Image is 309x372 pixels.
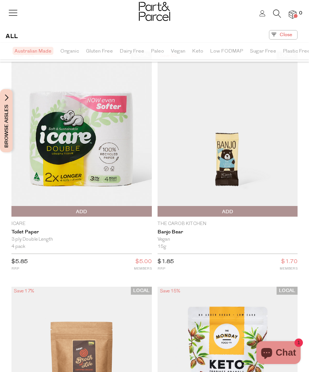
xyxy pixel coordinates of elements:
[280,266,298,271] small: MEMBERS
[192,45,203,58] span: Keto
[60,45,79,58] span: Organic
[11,259,28,265] span: $5.85
[158,51,298,217] img: Banjo Bear
[134,266,152,271] small: MEMBERS
[131,287,152,295] span: LOCAL
[158,236,298,243] div: Vegan
[254,341,303,366] inbox-online-store-chat: Shopify online store chat
[171,45,185,58] span: Vegan
[158,243,166,251] span: 15g
[297,10,304,17] span: 0
[11,206,152,217] button: Add To Parcel
[11,266,28,271] small: RRP
[250,45,276,58] span: Sugar Free
[120,45,144,58] span: Dairy Free
[158,220,298,227] p: The Carob Kitchen
[13,47,53,55] span: Australian Made
[158,259,174,265] span: $1.85
[11,229,152,235] a: Toilet Paper
[210,45,243,58] span: Low FODMAP
[135,257,152,267] span: $5.00
[277,287,298,295] span: LOCAL
[11,220,152,227] p: icare
[11,51,152,217] img: Toilet Paper
[158,229,298,235] a: Banjo Bear
[11,287,36,296] div: Save 17%
[158,206,298,217] button: Add To Parcel
[151,45,164,58] span: Paleo
[86,45,113,58] span: Gluten Free
[6,30,18,43] h1: ALL
[139,2,170,21] img: Part&Parcel
[11,243,26,251] span: 4 pack
[158,266,174,271] small: RRP
[11,236,152,243] div: 3 ply Double Length
[2,89,11,152] span: Browse Aisles
[158,287,182,296] div: Save 15%
[289,10,296,18] a: 0
[281,257,298,267] span: $1.70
